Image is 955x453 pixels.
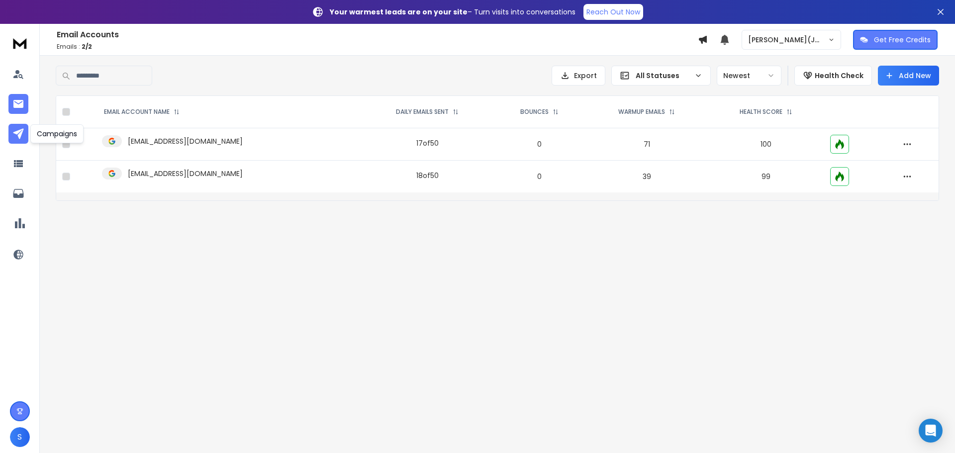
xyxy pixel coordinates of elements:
p: 0 [500,172,579,181]
td: 100 [708,128,824,161]
td: 71 [585,128,708,161]
div: Open Intercom Messenger [919,419,943,443]
div: 17 of 50 [416,138,439,148]
p: Get Free Credits [874,35,931,45]
div: Campaigns [30,124,84,143]
button: Export [552,66,605,86]
p: [PERSON_NAME](JobOutReach) [748,35,828,45]
a: Reach Out Now [583,4,643,20]
p: [EMAIL_ADDRESS][DOMAIN_NAME] [128,169,243,179]
button: Health Check [794,66,872,86]
div: EMAIL ACCOUNT NAME [104,108,180,116]
td: 99 [708,161,824,193]
p: BOUNCES [520,108,549,116]
h1: Email Accounts [57,29,698,41]
p: 0 [500,139,579,149]
p: DAILY EMAILS SENT [396,108,449,116]
p: WARMUP EMAILS [618,108,665,116]
img: logo [10,34,30,52]
p: Health Check [815,71,863,81]
p: – Turn visits into conversations [330,7,575,17]
p: [EMAIL_ADDRESS][DOMAIN_NAME] [128,136,243,146]
p: Emails : [57,43,698,51]
button: Newest [717,66,781,86]
td: 39 [585,161,708,193]
button: S [10,427,30,447]
span: 2 / 2 [82,42,92,51]
p: All Statuses [636,71,690,81]
button: Add New [878,66,939,86]
button: Get Free Credits [853,30,938,50]
div: 18 of 50 [416,171,439,181]
p: Reach Out Now [586,7,640,17]
strong: Your warmest leads are on your site [330,7,468,17]
p: HEALTH SCORE [740,108,782,116]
